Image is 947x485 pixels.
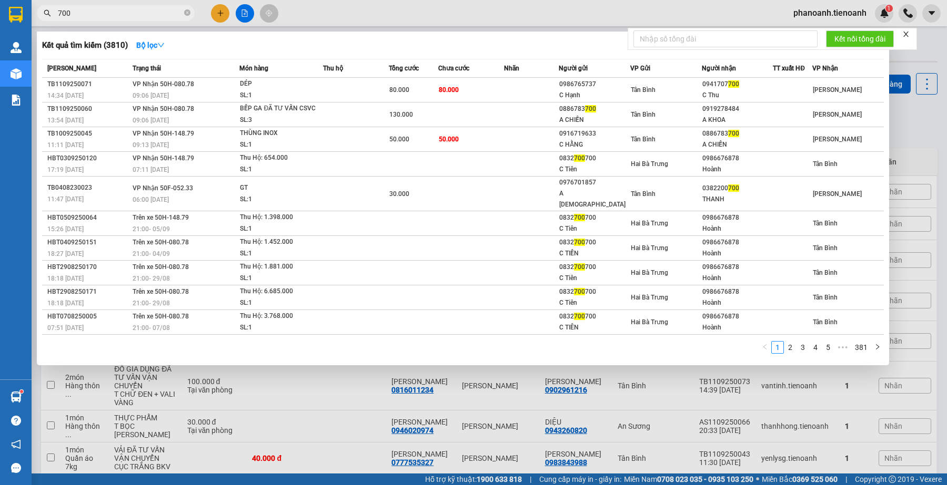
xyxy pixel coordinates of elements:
span: 700 [574,239,585,246]
div: THÙNG INOX [240,128,319,139]
span: Tân Bình [631,86,656,94]
div: Thu Hộ: 6.685.000 [240,286,319,297]
div: A CHIẾN [702,139,773,150]
span: [PERSON_NAME] [813,86,862,94]
div: 0832 700 [559,237,630,248]
span: Hai Bà Trưng [631,220,668,227]
span: Món hàng [239,65,268,72]
span: Tân Bình [631,190,656,198]
span: Hai Bà Trưng [631,294,668,301]
span: 21:00 - 07/08 [133,324,170,332]
div: HBT2908250170 [47,262,129,273]
span: Hai Bà Trưng [631,160,668,168]
span: 50.000 [389,136,409,143]
div: Hoành [702,322,773,333]
a: 4 [810,342,821,353]
div: HBT0708250005 [47,311,129,322]
div: A [DEMOGRAPHIC_DATA] [559,188,630,210]
span: 700 [585,105,596,112]
div: C Tiên [559,273,630,284]
div: C Tiên [559,297,630,308]
span: [PERSON_NAME] [813,136,862,143]
span: 09:13 [DATE] [133,141,169,149]
div: 0832 700 [559,286,630,297]
div: Thu Hộ: 654.000 [240,152,319,164]
div: SL: 3 [240,115,319,126]
button: Kết nối tổng đài [826,30,894,47]
span: close-circle [184,8,190,18]
div: TB0408230023 [47,182,129,193]
span: 21:00 - 04/09 [133,250,170,257]
span: 700 [574,263,585,271]
span: Trên xe 50H-148.79 [133,214,189,221]
li: 4 [809,341,822,354]
span: 07:11 [DATE] [133,166,169,173]
input: Tìm tên, số ĐT hoặc mã đơn [58,7,182,19]
div: 0986676878 [702,212,773,223]
span: Trên xe 50H-080.78 [133,239,189,246]
span: 18:18 [DATE] [47,300,84,307]
div: Hoành [702,297,773,308]
span: Tân Bình [631,111,656,118]
div: Hoành [702,223,773,234]
span: 700 [728,80,739,88]
div: 0832 700 [559,212,630,223]
div: Thu Hộ: 3.768.000 [240,311,319,322]
span: question-circle [11,416,21,426]
span: 18:27 [DATE] [47,250,84,257]
li: 381 [851,341,871,354]
div: TB1109250071 [47,79,129,90]
div: HBT2908250171 [47,286,129,297]
li: Next 5 Pages [834,341,851,354]
a: 1 [772,342,783,353]
span: 09:06 [DATE] [133,92,169,99]
span: 21:00 - 05/09 [133,225,170,233]
div: SL: 1 [240,322,319,334]
div: 0986765737 [559,79,630,90]
div: 0976701857 [559,177,630,188]
span: Tân Bình [631,136,656,143]
span: [PERSON_NAME] [47,65,96,72]
span: 130.000 [389,111,413,118]
span: message [11,463,21,473]
span: 700 [574,154,585,162]
span: Người gửi [559,65,588,72]
div: THANH [702,194,773,205]
span: Trạng thái [133,65,161,72]
h3: Kết quả tìm kiếm ( 3810 ) [42,40,128,51]
span: Kết nối tổng đài [834,33,885,45]
span: [PERSON_NAME] [813,111,862,118]
span: Tân Bình [813,294,838,301]
strong: Bộ lọc [136,41,165,49]
div: SL: 1 [240,194,319,205]
div: 0986676878 [702,153,773,164]
span: 80.000 [439,86,459,94]
span: 18:18 [DATE] [47,275,84,282]
img: warehouse-icon [11,391,22,403]
span: TT xuất HĐ [773,65,805,72]
li: 3 [797,341,809,354]
span: Tổng cước [389,65,419,72]
li: Next Page [871,341,884,354]
span: VP Nhận 50H-148.79 [133,130,194,137]
span: 700 [728,130,739,137]
div: Thu Hộ: 1.452.000 [240,236,319,248]
button: left [759,341,771,354]
div: HBT0409250151 [47,237,129,248]
span: Tân Bình [813,220,838,227]
div: HBT0509250064 [47,212,129,223]
li: 2 [784,341,797,354]
div: A CHIẾN [559,115,630,126]
div: 0986676878 [702,237,773,248]
div: SL: 1 [240,139,319,151]
div: DÉP [240,78,319,90]
span: Thu hộ [323,65,343,72]
span: 17:19 [DATE] [47,166,84,173]
span: Tân Bình [813,160,838,168]
span: 11:11 [DATE] [47,141,84,149]
div: 0986676878 [702,311,773,322]
li: Previous Page [759,341,771,354]
span: 80.000 [389,86,409,94]
sup: 1 [20,390,23,393]
span: 700 [574,214,585,221]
